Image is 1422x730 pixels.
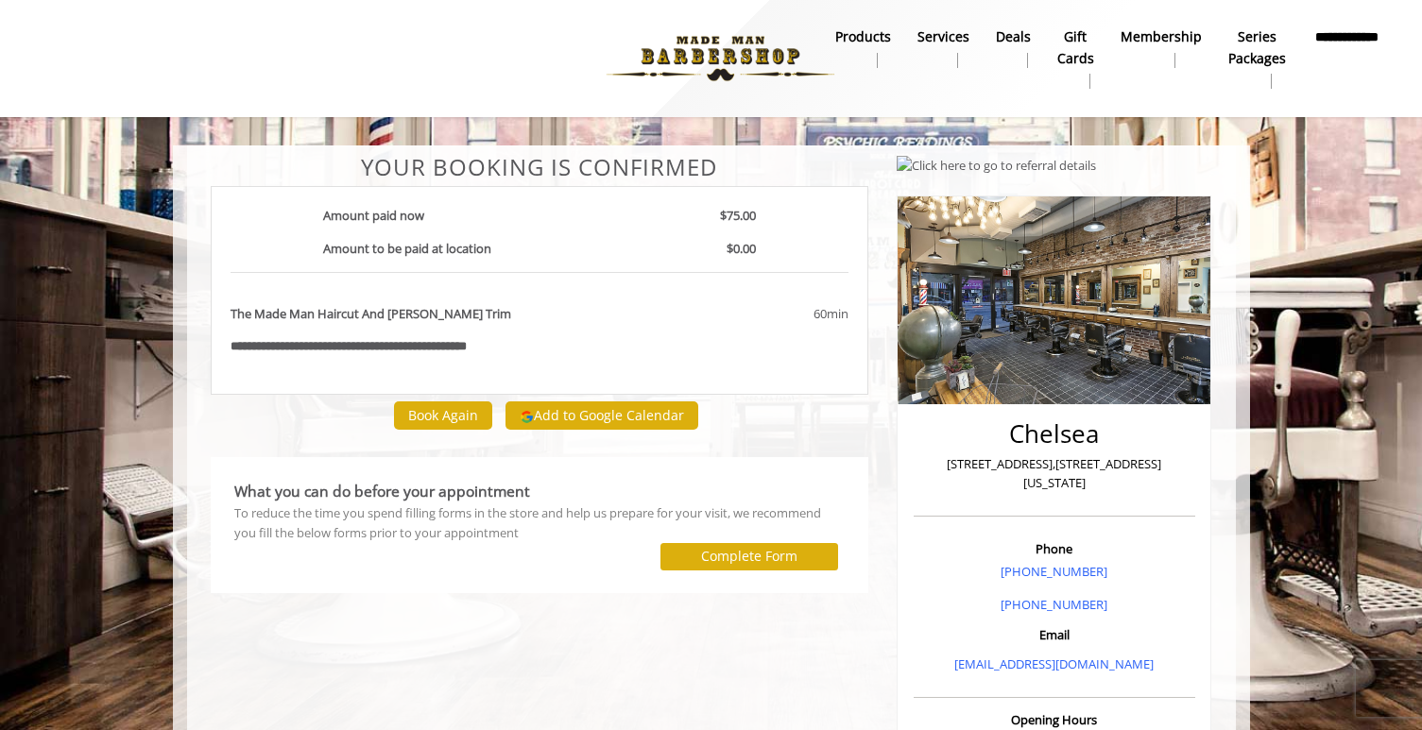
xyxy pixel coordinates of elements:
a: Series packagesSeries packages [1215,24,1299,93]
h3: Email [918,628,1191,641]
b: Series packages [1228,26,1286,69]
img: Click here to go to referral details [897,156,1096,176]
a: [EMAIL_ADDRESS][DOMAIN_NAME] [954,655,1154,672]
a: Productsproducts [822,24,904,73]
a: MembershipMembership [1107,24,1215,73]
b: $75.00 [720,207,756,224]
h3: Phone [918,542,1191,555]
b: Amount to be paid at location [323,240,491,257]
b: What you can do before your appointment [234,481,530,501]
div: To reduce the time you spend filling forms in the store and help us prepare for your visit, we re... [234,503,846,543]
button: Book Again [394,401,492,429]
b: Services [917,26,969,47]
div: 60min [661,304,848,324]
a: DealsDeals [983,24,1044,73]
a: [PHONE_NUMBER] [1001,563,1107,580]
label: Complete Form [701,549,797,564]
a: [PHONE_NUMBER] [1001,596,1107,613]
b: gift cards [1057,26,1094,69]
h2: Chelsea [918,420,1191,448]
button: Add to Google Calendar [505,401,698,430]
b: Deals [996,26,1031,47]
b: Amount paid now [323,207,424,224]
a: Gift cardsgift cards [1044,24,1107,93]
a: ServicesServices [904,24,983,73]
p: [STREET_ADDRESS],[STREET_ADDRESS][US_STATE] [918,454,1191,494]
b: Membership [1121,26,1202,47]
img: Made Man Barbershop logo [591,7,850,110]
h3: Opening Hours [914,713,1195,726]
b: products [835,26,891,47]
b: The Made Man Haircut And [PERSON_NAME] Trim [231,304,511,324]
b: $0.00 [727,240,756,257]
button: Complete Form [660,543,838,570]
center: Your Booking is confirmed [211,155,869,179]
